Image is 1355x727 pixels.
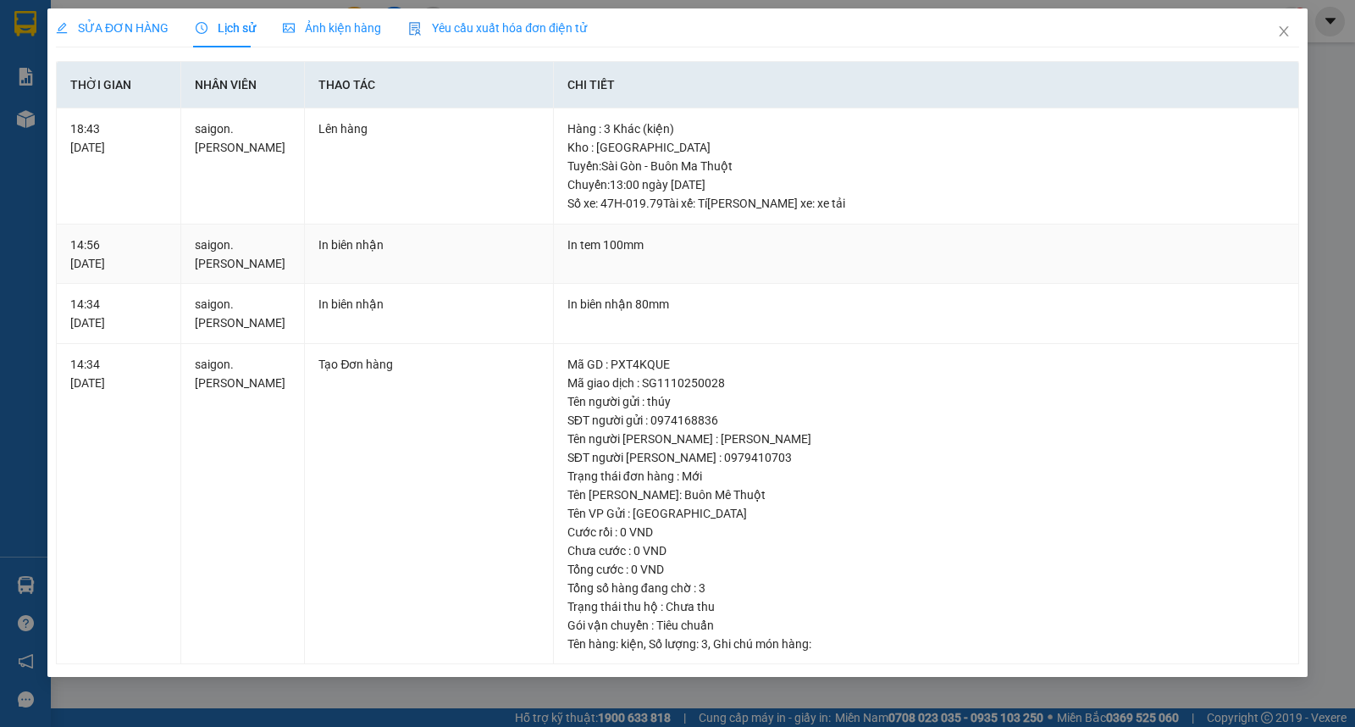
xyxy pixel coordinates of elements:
div: 14:34 [DATE] [70,295,167,332]
span: Lịch sử [196,21,256,35]
div: Tên [PERSON_NAME]: Buôn Mê Thuột [567,486,1285,504]
div: Tên hàng: , Số lượng: , Ghi chú món hàng: [567,635,1285,653]
th: Thời gian [57,62,181,108]
span: Ảnh kiện hàng [283,21,381,35]
td: saigon.[PERSON_NAME] [181,344,306,665]
div: Mã GD : PXT4KQUE [567,355,1285,374]
span: edit [56,22,68,34]
div: Tên VP Gửi : [GEOGRAPHIC_DATA] [567,504,1285,523]
span: close [1277,25,1291,38]
div: Gói vận chuyển : Tiêu chuẩn [567,616,1285,635]
div: Tổng cước : 0 VND [567,560,1285,579]
div: Tuyến : Sài Gòn - Buôn Ma Thuột Chuyến: 13:00 ngày [DATE] Số xe: 47H-019.79 Tài xế: Tí [PERSON_NA... [567,157,1285,213]
div: Tên người gửi : thúy [567,392,1285,411]
div: Kho : [GEOGRAPHIC_DATA] [567,138,1285,157]
span: kiện [621,637,644,651]
img: icon [408,22,422,36]
span: picture [283,22,295,34]
li: VP [GEOGRAPHIC_DATA] [8,119,117,175]
div: Lên hàng [318,119,539,138]
div: In tem 100mm [567,236,1285,254]
div: Hàng : 3 Khác (kiện) [567,119,1285,138]
span: 3 [701,637,708,651]
td: saigon.[PERSON_NAME] [181,225,306,285]
div: SĐT người [PERSON_NAME] : 0979410703 [567,448,1285,467]
li: VP Buôn Mê Thuột [117,119,225,138]
th: Chi tiết [554,62,1299,108]
th: Thao tác [305,62,553,108]
div: Cước rồi : 0 VND [567,523,1285,541]
div: Chưa cước : 0 VND [567,541,1285,560]
div: Tạo Đơn hàng [318,355,539,374]
div: In biên nhận [318,295,539,314]
div: 18:43 [DATE] [70,119,167,157]
div: 14:56 [DATE] [70,236,167,273]
div: Tổng số hàng đang chờ : 3 [567,579,1285,597]
img: logo.jpg [8,8,68,68]
th: Nhân viên [181,62,306,108]
span: SỬA ĐƠN HÀNG [56,21,169,35]
div: Tên người [PERSON_NAME] : [PERSON_NAME] [567,430,1285,448]
span: clock-circle [196,22,207,34]
div: 14:34 [DATE] [70,355,167,392]
div: In biên nhận 80mm [567,295,1285,314]
button: Close [1260,8,1308,56]
td: saigon.[PERSON_NAME] [181,284,306,344]
span: Yêu cầu xuất hóa đơn điện tử [408,21,587,35]
div: In biên nhận [318,236,539,254]
div: Mã giao dịch : SG1110250028 [567,374,1285,392]
li: [GEOGRAPHIC_DATA] [8,8,246,100]
div: Trạng thái đơn hàng : Mới [567,467,1285,486]
div: SĐT người gửi : 0974168836 [567,411,1285,430]
div: Trạng thái thu hộ : Chưa thu [567,597,1285,616]
td: saigon.[PERSON_NAME] [181,108,306,225]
